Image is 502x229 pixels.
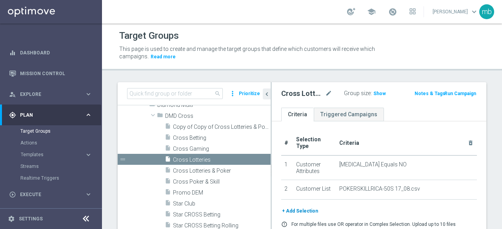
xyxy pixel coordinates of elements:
[444,89,477,98] button: Run Campaign
[173,189,271,196] span: Promo DEM
[339,161,407,168] span: [MEDICAL_DATA] Equals NO
[173,168,271,174] span: Cross Lotteries &amp; Poker
[229,88,236,99] i: more_vert
[339,140,359,146] span: Criteria
[293,180,336,200] td: Customer List
[85,191,92,198] i: keyboard_arrow_right
[9,191,16,198] i: play_circle_outline
[9,50,93,56] button: equalizer Dashboard
[20,151,93,158] button: Templates keyboard_arrow_right
[20,42,92,63] a: Dashboard
[9,91,93,97] button: person_search Explore keyboard_arrow_right
[119,46,375,60] span: This page is used to create and manage the target groups that define which customers will receive...
[21,152,77,157] span: Templates
[165,211,171,220] i: insert_drive_file
[263,90,271,98] i: chevron_left
[173,135,271,141] span: Cross Betting
[85,151,92,159] i: keyboard_arrow_right
[20,128,82,134] a: Target Groups
[371,90,372,97] label: :
[127,88,223,99] input: Quick find group or folder
[291,221,456,227] p: For multiple files use OR operator in Complex Selection. Upload up to 10 files
[9,112,85,119] div: Plan
[20,163,82,169] a: Streams
[9,191,93,198] button: play_circle_outline Execute keyboard_arrow_right
[281,108,314,121] a: Criteria
[9,63,92,84] div: Mission Control
[281,207,319,215] button: + Add Selection
[8,215,15,222] i: settings
[20,92,85,97] span: Explore
[470,7,478,16] span: keyboard_arrow_down
[20,113,85,117] span: Plan
[19,216,43,221] a: Settings
[238,88,261,99] button: Prioritize
[165,145,171,154] i: insert_drive_file
[293,155,336,180] td: Customer Attributes
[281,155,293,180] td: 1
[467,140,474,146] i: delete_forever
[9,91,85,98] div: Explore
[173,179,271,185] span: Cross Poker &amp; Skill
[173,146,271,152] span: Cross Gaming
[281,221,287,227] i: error_outline
[21,152,85,157] div: Templates
[339,186,420,192] span: POKERSKILLRICA-50S 17_08.csv
[414,89,446,98] button: Notes & Tags
[165,123,171,132] i: insert_drive_file
[281,89,324,98] h2: Cross Lotteries
[20,137,101,149] div: Actions
[9,191,85,198] div: Execute
[149,101,155,110] i: folder
[165,134,171,143] i: insert_drive_file
[157,112,163,121] i: folder
[85,111,92,119] i: keyboard_arrow_right
[9,112,16,119] i: gps_fixed
[432,6,479,18] a: [PERSON_NAME]keyboard_arrow_down
[165,200,171,209] i: insert_drive_file
[373,91,386,96] span: Show
[9,91,16,98] i: person_search
[173,157,271,163] span: Cross Lotteries
[165,156,171,165] i: insert_drive_file
[150,52,176,61] button: Read more
[293,131,336,155] th: Selection Type
[20,149,101,160] div: Templates
[165,167,171,176] i: insert_drive_file
[165,189,171,198] i: insert_drive_file
[215,90,221,97] span: search
[20,63,92,84] a: Mission Control
[325,89,332,98] i: mode_edit
[20,175,82,181] a: Realtime Triggers
[9,70,93,77] button: Mission Control
[9,49,16,56] i: equalizer
[173,211,271,218] span: Star CROSS Betting
[165,113,271,119] span: DMD Cross
[479,4,494,19] div: mb
[20,160,101,172] div: Streams
[20,125,101,137] div: Target Groups
[20,140,82,146] a: Actions
[344,90,371,97] label: Group size
[367,7,376,16] span: school
[165,178,171,187] i: insert_drive_file
[85,90,92,98] i: keyboard_arrow_right
[263,88,271,99] button: chevron_left
[20,172,101,184] div: Realtime Triggers
[281,131,293,155] th: #
[281,180,293,200] td: 2
[119,30,179,41] h1: Target Groups
[20,192,85,197] span: Execute
[9,112,93,118] button: gps_fixed Plan keyboard_arrow_right
[173,222,271,229] span: Star CROSS Betting Rolling
[173,124,271,130] span: Copy of Copy of Cross Lotteries &amp; Poker
[314,108,384,121] a: Triggered Campaigns
[173,200,271,207] span: Star Club
[9,42,92,63] div: Dashboard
